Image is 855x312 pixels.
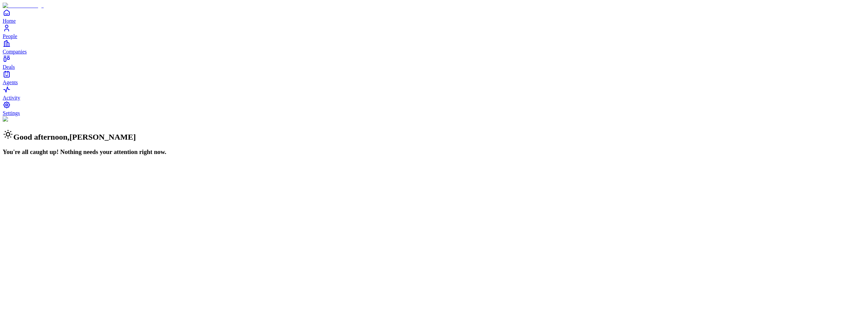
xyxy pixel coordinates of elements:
[3,101,852,116] a: Settings
[3,86,852,101] a: Activity
[3,95,20,101] span: Activity
[3,49,27,54] span: Companies
[3,116,34,122] img: Background
[3,9,852,24] a: Home
[3,129,852,142] h2: Good afternoon , [PERSON_NAME]
[3,24,852,39] a: People
[3,3,44,9] img: Item Brain Logo
[3,55,852,70] a: Deals
[3,39,852,54] a: Companies
[3,18,16,24] span: Home
[3,64,15,70] span: Deals
[3,70,852,85] a: Agents
[3,80,18,85] span: Agents
[3,33,17,39] span: People
[3,148,852,156] h3: You're all caught up! Nothing needs your attention right now.
[3,110,20,116] span: Settings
